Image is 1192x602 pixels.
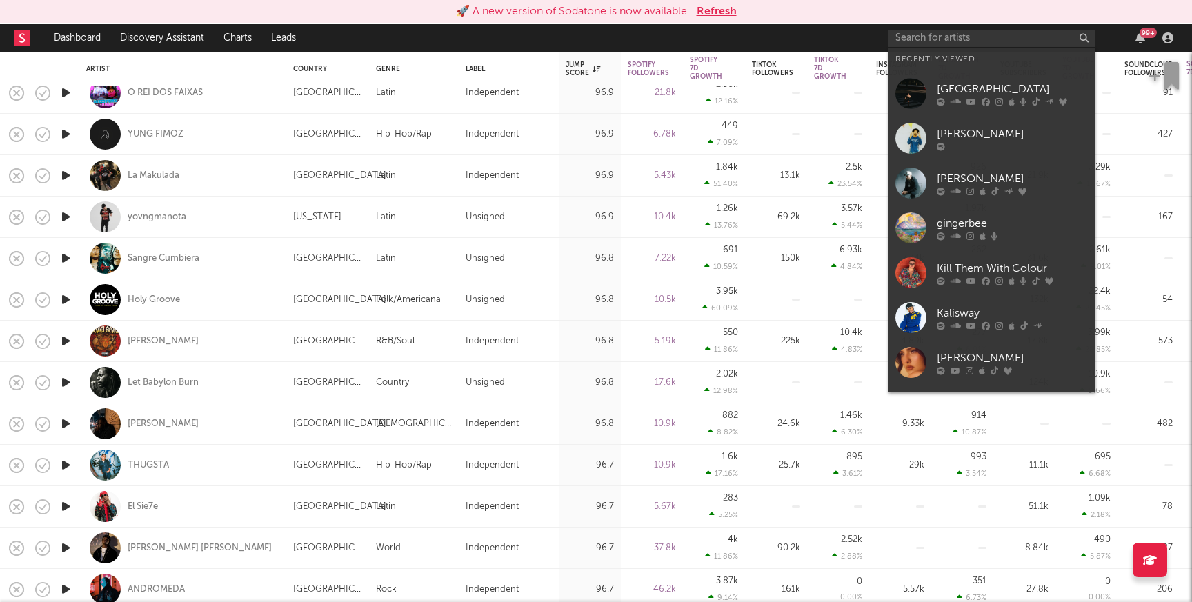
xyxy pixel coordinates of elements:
div: 51.40 % [704,179,738,188]
div: 2.18 % [1082,510,1111,519]
div: World [376,540,401,556]
div: 1.6k [722,452,738,461]
div: 1.46k [840,411,862,420]
div: 96.7 [566,581,614,598]
div: 4.83 % [832,345,862,354]
div: 6.78k [628,126,676,143]
div: 17.6k [628,374,676,391]
div: 96.8 [566,374,614,391]
div: 96.8 [566,416,614,432]
div: 17.16 % [706,469,738,478]
a: Kill Them With Colour [888,250,1095,295]
a: Holy Groove [128,294,180,306]
div: 90.2k [752,540,800,556]
div: 2.88 % [832,552,862,561]
div: Independent [466,416,519,432]
div: [GEOGRAPHIC_DATA] [293,126,362,143]
div: Hip-Hop/Rap [376,457,432,474]
div: 9.33k [876,416,924,432]
div: 5.87 % [1081,552,1111,561]
div: gingerbee [937,215,1089,232]
div: [US_STATE] [293,209,341,225]
div: Independent [466,499,519,515]
div: 4k [728,535,738,544]
div: 25.7k [752,457,800,474]
div: 0 [857,577,862,586]
div: 29k [876,457,924,474]
div: 9.14 % [708,593,738,602]
a: [PERSON_NAME] [888,161,1095,205]
div: Hip-Hop/Rap [376,126,432,143]
div: 96.9 [566,85,614,101]
div: [GEOGRAPHIC_DATA] [293,416,386,432]
div: 1.09k [1089,494,1111,503]
a: ANDROMEDA [128,583,185,596]
a: Sangre Cumbiera [128,252,199,265]
div: 5.43k [628,168,676,184]
div: [DEMOGRAPHIC_DATA] [376,416,452,432]
div: 96.7 [566,540,614,556]
a: [PERSON_NAME] [888,116,1095,161]
div: 46.2k [628,581,676,598]
div: Kill Them With Colour [937,260,1089,277]
a: La Makulada [128,170,179,182]
a: Kalisway [888,295,1095,340]
div: Spotify 7D Growth [690,56,722,81]
div: Kalisway [937,305,1089,321]
div: 225k [752,333,800,350]
div: Folk/Americana [376,292,441,308]
div: 482 [1124,416,1173,432]
div: Unsigned [466,374,505,391]
div: Unsigned [466,209,505,225]
div: 11.1k [1000,457,1049,474]
div: Let Babylon Burn [128,377,199,389]
div: 2.61k [1089,245,1111,254]
div: 0 [1105,577,1111,586]
a: [PERSON_NAME] [PERSON_NAME] [128,542,272,554]
div: 24.6k [752,416,800,432]
div: Latin [376,209,396,225]
div: 9.01 % [1081,262,1111,271]
div: 96.8 [566,292,614,308]
div: 96.9 [566,126,614,143]
div: 96.9 [566,168,614,184]
button: 99+ [1135,32,1145,43]
div: 54 [1124,292,1173,308]
div: 1.26k [717,204,738,213]
div: 7.34k [876,250,924,267]
div: 550 [723,328,738,337]
div: [GEOGRAPHIC_DATA] [293,374,362,391]
div: [GEOGRAPHIC_DATA] [293,540,362,556]
div: 691 [723,245,738,254]
div: 6.30 % [832,428,862,437]
a: YUNG FIMOZ [128,128,183,141]
div: Independent [466,581,519,598]
div: 573 [1124,333,1173,350]
div: 10.9k [1089,370,1111,379]
div: Independent [466,126,519,143]
div: 🚀 A new version of Sodatone is now available. [456,3,690,20]
a: Hayley [PERSON_NAME] [888,385,1095,430]
div: 3.99k [1088,328,1111,337]
a: [PERSON_NAME] [128,335,199,348]
div: 6.73 % [957,593,986,602]
div: Genre [376,65,445,73]
div: 161k [752,581,800,598]
div: 13.1k [752,168,800,184]
div: 13.76 % [705,221,738,230]
a: Discovery Assistant [110,24,214,52]
a: Dashboard [44,24,110,52]
div: 37.8k [628,540,676,556]
div: [GEOGRAPHIC_DATA] [293,333,362,350]
a: [PERSON_NAME] [128,418,199,430]
div: 5.57k [876,581,924,598]
div: 895 [846,452,862,461]
div: THUGSTA [128,459,169,472]
div: 351 [973,576,986,585]
div: 1.84k [716,163,738,172]
div: 167 [1124,209,1173,225]
div: [GEOGRAPHIC_DATA] [293,85,362,101]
